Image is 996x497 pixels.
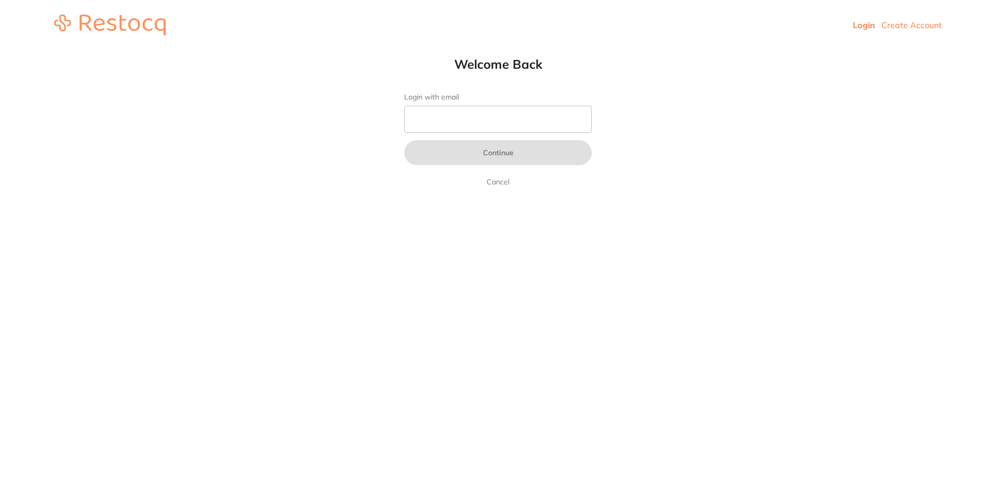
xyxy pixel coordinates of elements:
[383,56,613,72] h1: Welcome Back
[484,176,512,188] a: Cancel
[404,140,592,165] button: Continue
[54,15,166,35] img: restocq_logo.svg
[853,20,875,30] a: Login
[881,20,942,30] a: Create Account
[404,93,592,102] label: Login with email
